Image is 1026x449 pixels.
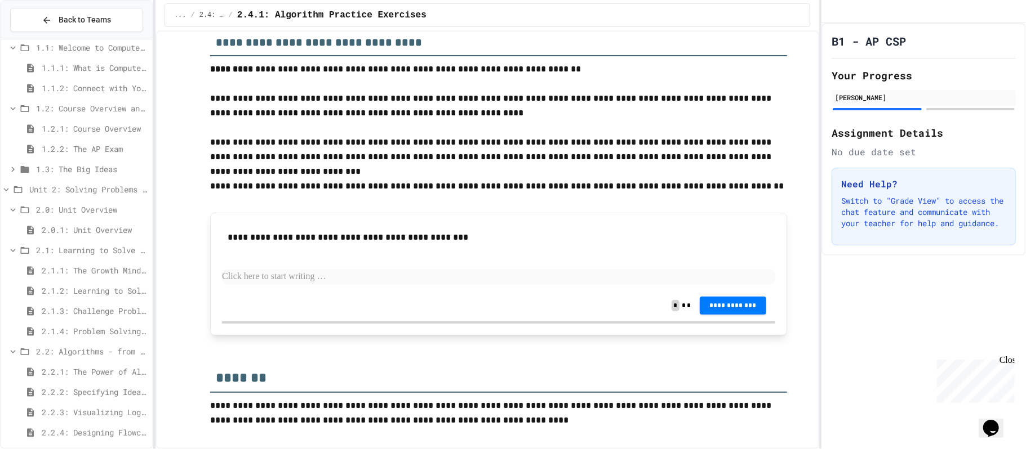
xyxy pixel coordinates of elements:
span: 1.2.1: Course Overview [42,123,148,134]
div: Chat with us now!Close [5,5,78,71]
span: 2.1.3: Challenge Problem - The Bridge [42,305,148,317]
span: 2.0: Unit Overview [36,204,148,215]
button: Back to Teams [10,8,143,32]
span: 1.1.2: Connect with Your World [42,82,148,94]
span: 2.0.1: Unit Overview [42,224,148,236]
span: 1.1.1: What is Computer Science? [42,62,148,74]
span: 1.1: Welcome to Computer Science [36,42,148,53]
span: 2.4.1: Algorithm Practice Exercises [237,8,427,22]
h1: B1 - AP CSP [832,33,906,49]
span: Unit 2: Solving Problems in Computer Science [29,183,148,195]
span: 2.1.2: Learning to Solve Hard Problems [42,285,148,297]
span: 2.2: Algorithms - from Pseudocode to Flowcharts [36,345,148,357]
h2: Assignment Details [832,125,1016,141]
span: 1.3: The Big Ideas [36,163,148,175]
h2: Your Progress [832,68,1016,83]
span: 2.4: Practice with Algorithms [199,11,224,20]
span: 2.2.1: The Power of Algorithms [42,366,148,378]
div: [PERSON_NAME] [835,92,1012,102]
p: Switch to "Grade View" to access the chat feature and communicate with your teacher for help and ... [841,195,1006,229]
h3: Need Help? [841,177,1006,191]
iframe: chat widget [932,355,1015,403]
iframe: chat widget [979,404,1015,438]
span: Back to Teams [59,14,111,26]
span: ... [174,11,186,20]
span: 2.1.1: The Growth Mindset [42,264,148,276]
span: 1.2.2: The AP Exam [42,143,148,155]
span: 2.2.3: Visualizing Logic with Flowcharts [42,406,148,418]
span: / [229,11,233,20]
span: 1.2: Course Overview and the AP Exam [36,102,148,114]
span: 2.2.4: Designing Flowcharts [42,426,148,438]
div: No due date set [832,145,1016,159]
span: 2.1: Learning to Solve Hard Problems [36,244,148,256]
span: 2.1.4: Problem Solving Practice [42,325,148,337]
span: 2.2.2: Specifying Ideas with Pseudocode [42,386,148,398]
span: / [191,11,195,20]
